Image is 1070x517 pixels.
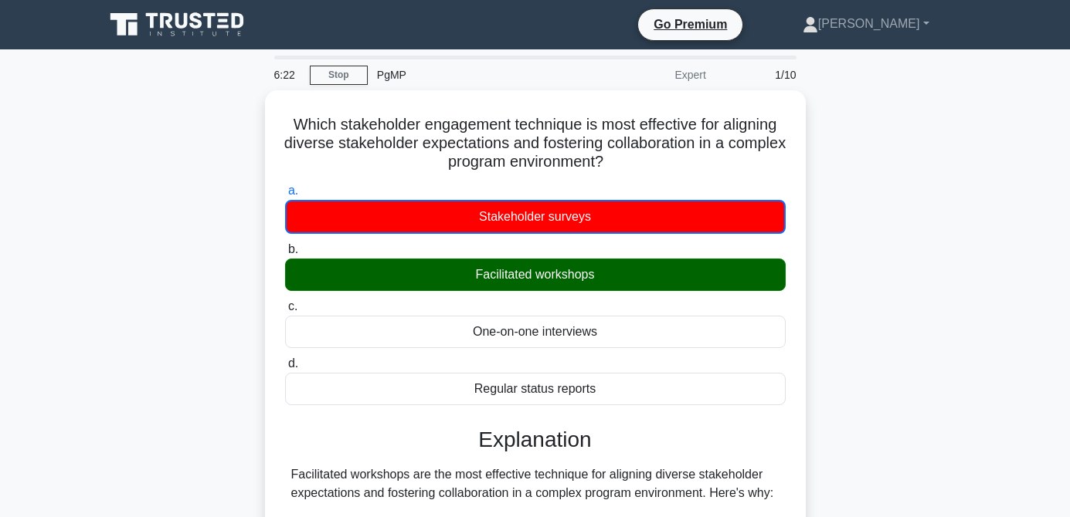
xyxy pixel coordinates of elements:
[265,59,310,90] div: 6:22
[284,115,787,172] h5: Which stakeholder engagement technique is most effective for aligning diverse stakeholder expecta...
[288,184,298,197] span: a.
[715,59,806,90] div: 1/10
[368,59,580,90] div: PgMP
[285,258,786,291] div: Facilitated workshops
[580,59,715,90] div: Expert
[294,427,776,453] h3: Explanation
[285,373,786,405] div: Regular status reports
[644,15,736,34] a: Go Premium
[766,8,966,39] a: [PERSON_NAME]
[310,66,368,85] a: Stop
[285,200,786,234] div: Stakeholder surveys
[288,356,298,370] span: d.
[288,299,297,313] span: c.
[288,242,298,255] span: b.
[285,316,786,348] div: One-on-one interviews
